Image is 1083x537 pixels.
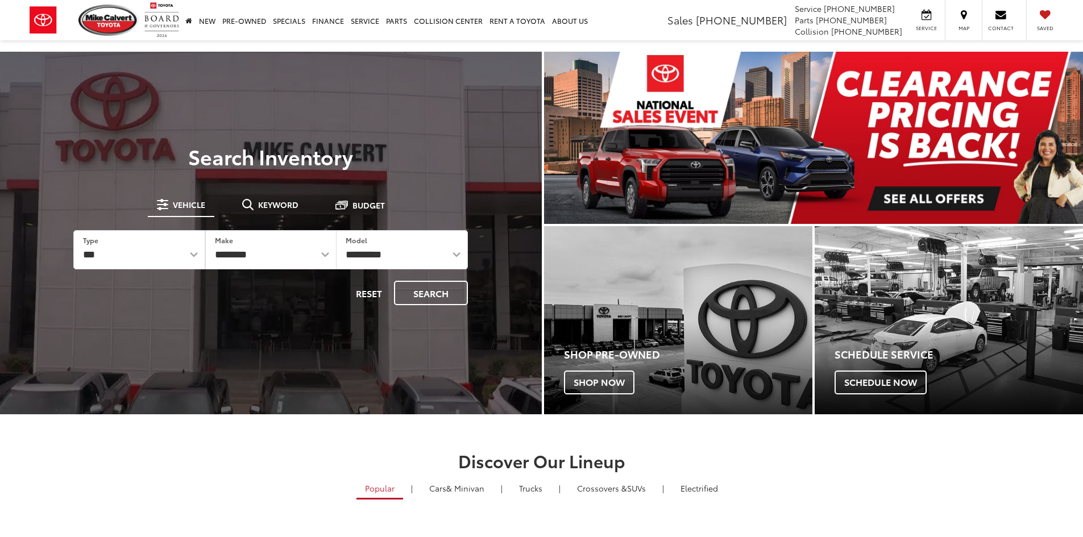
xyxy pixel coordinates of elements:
[511,478,551,498] a: Trucks
[544,226,812,414] a: Shop Pre-Owned Shop Now
[667,13,693,27] span: Sales
[258,201,298,209] span: Keyword
[141,451,943,470] h2: Discover Our Lineup
[795,3,821,14] span: Service
[831,26,902,37] span: [PHONE_NUMBER]
[569,478,654,498] a: SUVs
[556,482,563,494] li: |
[988,24,1014,32] span: Contact
[346,235,367,245] label: Model
[696,13,787,27] span: [PHONE_NUMBER]
[48,145,494,168] h3: Search Inventory
[795,14,814,26] span: Parts
[408,482,416,494] li: |
[564,371,634,394] span: Shop Now
[914,24,939,32] span: Service
[173,201,205,209] span: Vehicle
[1032,24,1057,32] span: Saved
[824,3,895,14] span: [PHONE_NUMBER]
[835,349,1083,360] h4: Schedule Service
[951,24,976,32] span: Map
[795,26,829,37] span: Collision
[421,478,493,498] a: Cars
[659,482,667,494] li: |
[835,371,927,394] span: Schedule Now
[352,201,385,209] span: Budget
[446,482,484,494] span: & Minivan
[544,226,812,414] div: Toyota
[215,235,233,245] label: Make
[815,226,1083,414] div: Toyota
[394,281,468,305] button: Search
[356,478,403,499] a: Popular
[78,5,139,36] img: Mike Calvert Toyota
[815,226,1083,414] a: Schedule Service Schedule Now
[564,349,812,360] h4: Shop Pre-Owned
[577,482,627,494] span: Crossovers &
[83,235,98,245] label: Type
[672,478,727,498] a: Electrified
[816,14,887,26] span: [PHONE_NUMBER]
[498,482,505,494] li: |
[346,281,392,305] button: Reset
